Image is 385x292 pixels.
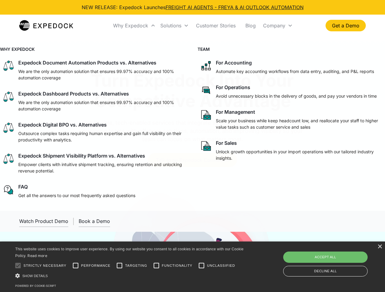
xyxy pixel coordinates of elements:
p: Scale your business while keep headcount low, and reallocate your staff to higher value tasks suc... [216,117,383,130]
p: We are the only automation solution that ensures 99.97% accuracy and 100% automation coverage [18,68,185,81]
div: Book a Demo [79,218,110,224]
a: home [19,19,73,32]
span: Strictly necessary [23,263,66,268]
div: Why Expedock [111,15,158,36]
div: Show details [15,273,246,279]
img: scale icon [2,122,15,134]
p: Get all the answers to our most frequently asked questions [18,192,135,199]
span: Performance [81,263,111,268]
div: Solutions [158,15,191,36]
div: Watch Product Demo [19,218,68,224]
a: Read more [27,253,47,258]
a: Blog [241,15,261,36]
img: Expedock Logo [19,19,73,32]
div: Expedock Document Automation Products vs. Alternatives [18,60,156,66]
p: Empower clients with intuitive shipment tracking, ensuring retention and unlocking revenue potent... [18,161,185,174]
div: Expedock Digital BPO vs. Alternatives [18,122,107,128]
div: For Sales [216,140,237,146]
a: Get a Demo [326,20,366,31]
p: We are the only automation solution that ensures 99.97% accuracy and 100% automation coverage [18,99,185,112]
p: Unlock growth opportunities in your import operations with our tailored industry insights. [216,148,383,161]
img: network like icon [200,60,212,72]
img: scale icon [2,153,15,165]
img: paper and bag icon [200,140,212,152]
img: scale icon [2,60,15,72]
p: Avoid unnecessary blocks in the delivery of goods, and pay your vendors in time [216,93,377,99]
div: For Management [216,109,255,115]
a: FREIGHT AI AGENTS - FREYA & AI OUTLOOK AUTOMATION [166,4,304,10]
iframe: Chat Widget [283,226,385,292]
span: Show details [22,274,48,278]
div: FAQ [18,184,28,190]
a: Customer Stories [191,15,241,36]
p: Automate key accounting workflows from data entry, auditing, and P&L reports [216,68,374,75]
a: Book a Demo [79,216,110,227]
div: Expedock Dashboard Products vs. Alternatives [18,91,129,97]
div: For Accounting [216,60,252,66]
img: rectangular chat bubble icon [200,84,212,96]
div: Why Expedock [113,23,148,29]
div: Company [261,15,295,36]
div: For Operations [216,84,250,90]
p: Outsource complex tasks requiring human expertise and gain full visibility on their productivity ... [18,130,185,143]
img: scale icon [2,91,15,103]
div: NEW RELEASE: Expedock Launches [82,4,304,11]
div: Solutions [160,23,181,29]
a: Powered by cookie-script [15,284,56,287]
span: This website uses cookies to improve user experience. By using our website you consent to all coo... [15,247,244,258]
div: Expedock Shipment Visibility Platform vs. Alternatives [18,153,145,159]
span: Unclassified [207,263,235,268]
div: Company [263,23,285,29]
a: open lightbox [19,216,68,227]
span: Targeting [125,263,147,268]
img: regular chat bubble icon [2,184,15,196]
img: paper and bag icon [200,109,212,121]
span: Functionality [162,263,192,268]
